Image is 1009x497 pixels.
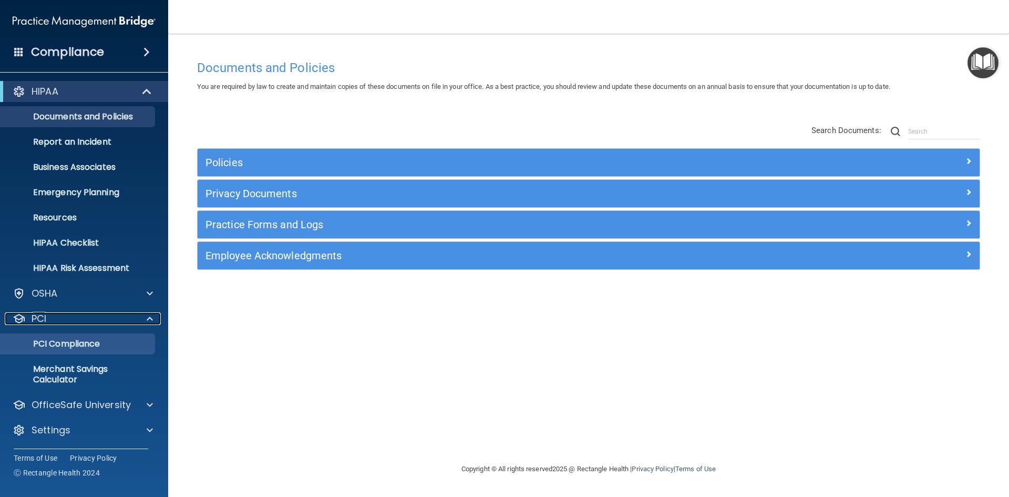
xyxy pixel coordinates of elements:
[7,339,150,349] p: PCI Compliance
[205,154,972,171] a: Policies
[205,247,972,264] a: Employee Acknowledgments
[632,465,673,473] a: Privacy Policy
[7,364,150,385] p: Merchant Savings Calculator
[32,399,131,411] p: OfficeSafe University
[205,185,972,202] a: Privacy Documents
[7,187,150,198] p: Emergency Planning
[891,127,900,136] img: ic-search.3b580494.png
[32,424,70,437] p: Settings
[197,83,890,90] span: You are required by law to create and maintain copies of these documents on file in your office. ...
[13,287,153,300] a: OSHA
[675,465,716,473] a: Terms of Use
[13,399,153,411] a: OfficeSafe University
[13,11,156,32] img: PMB logo
[13,85,152,98] a: HIPAA
[205,188,776,199] h5: Privacy Documents
[14,468,100,478] span: Ⓒ Rectangle Health 2024
[811,126,881,135] span: Search Documents:
[7,137,150,147] p: Report an Incident
[205,216,972,233] a: Practice Forms and Logs
[32,287,58,300] p: OSHA
[397,452,780,486] div: Copyright © All rights reserved 2025 @ Rectangle Health | |
[7,212,150,223] p: Resources
[14,453,57,463] a: Terms of Use
[7,238,150,248] p: HIPAA Checklist
[31,45,104,59] h4: Compliance
[967,47,998,78] button: Open Resource Center
[205,250,776,261] h5: Employee Acknowledgments
[7,263,150,273] p: HIPAA Risk Assessment
[7,111,150,122] p: Documents and Policies
[32,312,46,325] p: PCI
[7,162,150,173] p: Business Associates
[70,453,117,463] a: Privacy Policy
[908,124,980,139] input: Search
[197,61,980,75] h4: Documents and Policies
[13,424,153,437] a: Settings
[205,219,776,230] h5: Practice Forms and Logs
[205,157,776,168] h5: Policies
[32,85,58,98] p: HIPAA
[13,312,153,325] a: PCI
